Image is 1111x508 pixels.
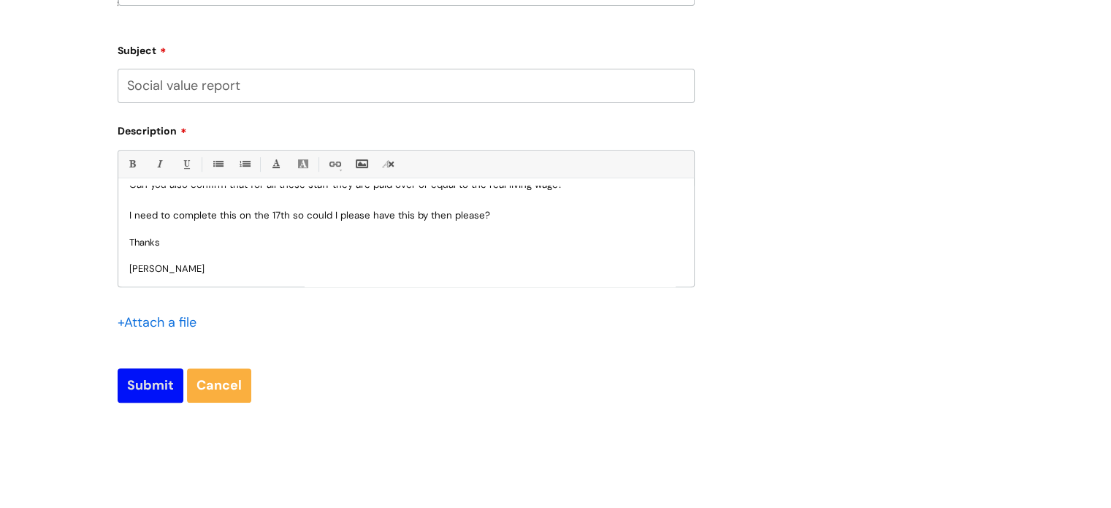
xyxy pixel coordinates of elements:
[129,178,563,191] span: Can you also confirm that for all these staff they are paid over or equal to the real living wage?
[118,120,695,137] label: Description
[129,262,683,276] p: [PERSON_NAME]
[150,155,168,173] a: Italic (Ctrl-I)
[129,236,683,249] p: Thanks
[379,155,397,173] a: Remove formatting (Ctrl-\)
[123,155,141,173] a: Bold (Ctrl-B)
[118,311,205,334] div: Attach a file
[187,368,251,402] a: Cancel
[325,155,343,173] a: Link
[235,155,253,173] a: 1. Ordered List (Ctrl-Shift-8)
[118,39,695,57] label: Subject
[352,155,370,173] a: Insert Image...
[267,155,285,173] a: Font Color
[177,155,195,173] a: Underline(Ctrl-U)
[208,155,226,173] a: • Unordered List (Ctrl-Shift-7)
[118,368,183,402] input: Submit
[294,155,312,173] a: Back Color
[129,209,490,221] span: I need to complete this on the 17th so could I please have this by then please?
